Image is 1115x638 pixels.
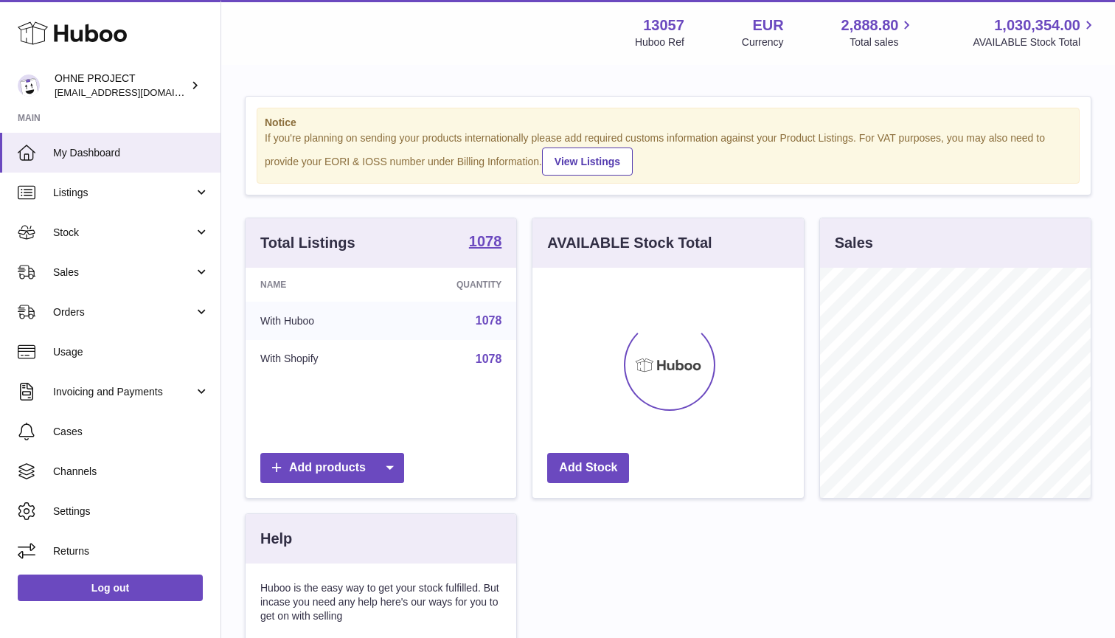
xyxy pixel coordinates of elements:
a: Add Stock [547,453,629,483]
span: Stock [53,226,194,240]
h3: AVAILABLE Stock Total [547,233,712,253]
span: Listings [53,186,194,200]
span: AVAILABLE Stock Total [973,35,1097,49]
span: 2,888.80 [841,15,899,35]
a: 1078 [476,314,502,327]
p: Huboo is the easy way to get your stock fulfilled. But incase you need any help here's our ways f... [260,581,501,623]
td: With Shopify [246,340,392,378]
span: Returns [53,544,209,558]
span: 1,030,354.00 [994,15,1080,35]
h3: Help [260,529,292,549]
a: 1078 [476,353,502,365]
a: View Listings [542,148,633,176]
span: [EMAIL_ADDRESS][DOMAIN_NAME] [55,86,217,98]
th: Name [246,268,392,302]
a: Log out [18,575,203,601]
strong: 13057 [643,15,684,35]
div: Huboo Ref [635,35,684,49]
th: Quantity [392,268,516,302]
span: My Dashboard [53,146,209,160]
span: Sales [53,266,194,280]
strong: EUR [752,15,783,35]
div: Currency [742,35,784,49]
div: OHNE PROJECT [55,72,187,100]
strong: Notice [265,116,1071,130]
img: support@ohneproject.com [18,74,40,97]
a: 1078 [469,234,502,252]
a: Add products [260,453,404,483]
h3: Total Listings [260,233,355,253]
a: 1,030,354.00 AVAILABLE Stock Total [973,15,1097,49]
strong: 1078 [469,234,502,249]
span: Settings [53,504,209,519]
span: Orders [53,305,194,319]
td: With Huboo [246,302,392,340]
div: If you're planning on sending your products internationally please add required customs informati... [265,131,1071,176]
span: Cases [53,425,209,439]
span: Channels [53,465,209,479]
span: Total sales [850,35,915,49]
a: 2,888.80 Total sales [841,15,916,49]
span: Invoicing and Payments [53,385,194,399]
span: Usage [53,345,209,359]
h3: Sales [835,233,873,253]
